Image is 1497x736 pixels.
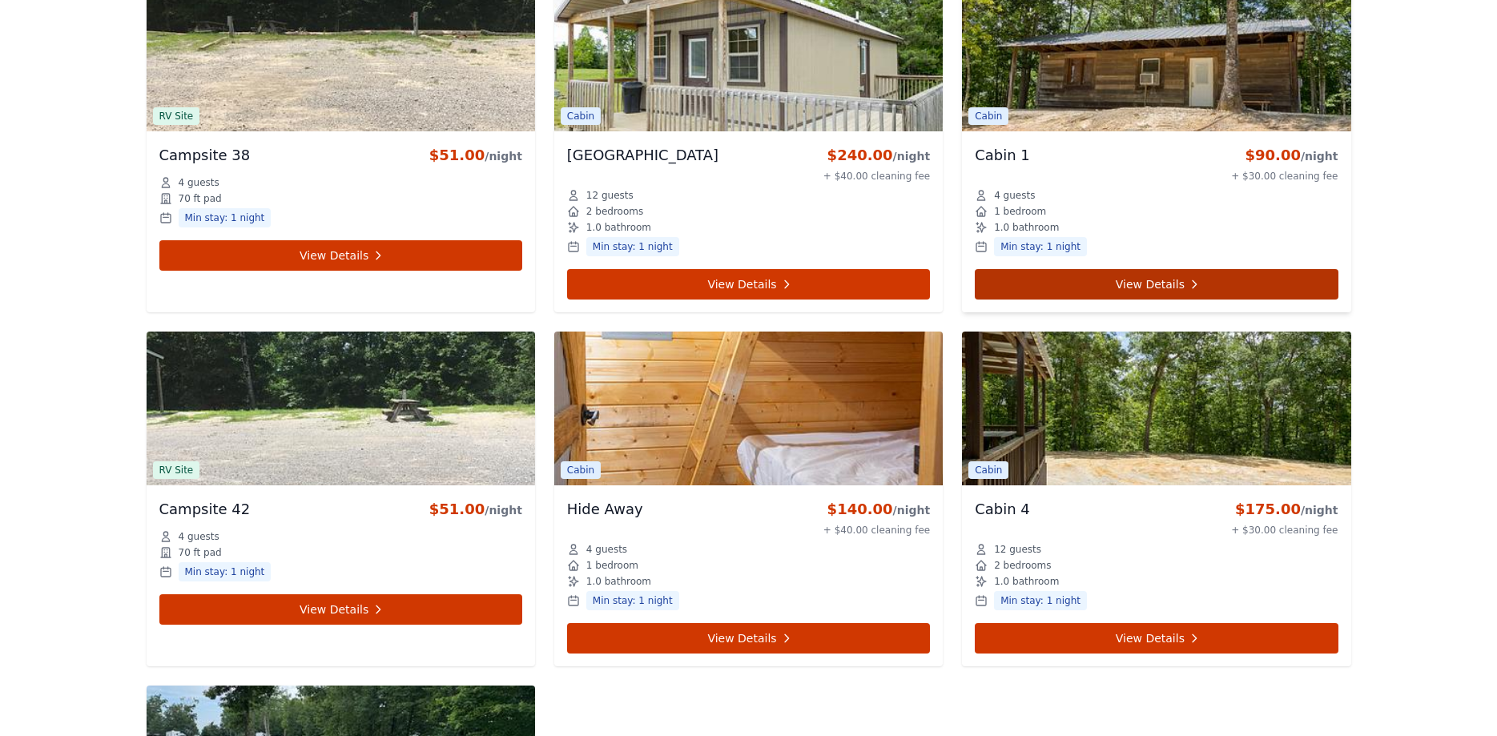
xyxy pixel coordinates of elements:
[586,205,643,218] span: 2 bedrooms
[1231,170,1338,183] div: + $30.00 cleaning fee
[586,189,634,202] span: 12 guests
[823,498,930,521] div: $140.00
[994,559,1051,572] span: 2 bedrooms
[179,562,272,581] span: Min stay: 1 night
[153,461,200,479] span: RV Site
[994,543,1041,556] span: 12 guests
[179,208,272,227] span: Min stay: 1 night
[823,170,930,183] div: + $40.00 cleaning fee
[1301,504,1338,517] span: /night
[153,107,200,125] span: RV Site
[561,461,601,479] span: Cabin
[429,498,522,521] div: $51.00
[586,591,679,610] span: Min stay: 1 night
[159,498,251,521] h3: Campsite 42
[159,144,251,167] h3: Campsite 38
[1301,150,1338,163] span: /night
[994,237,1087,256] span: Min stay: 1 night
[823,524,930,537] div: + $40.00 cleaning fee
[893,504,931,517] span: /night
[994,189,1035,202] span: 4 guests
[1231,524,1338,537] div: + $30.00 cleaning fee
[893,150,931,163] span: /night
[968,107,1008,125] span: Cabin
[975,623,1338,654] a: View Details
[962,332,1350,485] img: Cabin 4
[975,269,1338,300] a: View Details
[586,543,627,556] span: 4 guests
[586,221,651,234] span: 1.0 bathroom
[586,575,651,588] span: 1.0 bathroom
[975,144,1030,167] h3: Cabin 1
[179,530,219,543] span: 4 guests
[567,498,643,521] h3: Hide Away
[554,332,943,485] img: Hide Away
[975,498,1030,521] h3: Cabin 4
[586,559,638,572] span: 1 bedroom
[994,205,1046,218] span: 1 bedroom
[567,144,718,167] h3: [GEOGRAPHIC_DATA]
[485,150,522,163] span: /night
[147,332,535,485] img: Campsite 42
[485,504,522,517] span: /night
[567,269,930,300] a: View Details
[968,461,1008,479] span: Cabin
[994,221,1059,234] span: 1.0 bathroom
[159,240,522,271] a: View Details
[586,237,679,256] span: Min stay: 1 night
[159,594,522,625] a: View Details
[561,107,601,125] span: Cabin
[823,144,930,167] div: $240.00
[1231,498,1338,521] div: $175.00
[1231,144,1338,167] div: $90.00
[179,546,222,559] span: 70 ft pad
[179,176,219,189] span: 4 guests
[179,192,222,205] span: 70 ft pad
[567,623,930,654] a: View Details
[994,575,1059,588] span: 1.0 bathroom
[429,144,522,167] div: $51.00
[994,591,1087,610] span: Min stay: 1 night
